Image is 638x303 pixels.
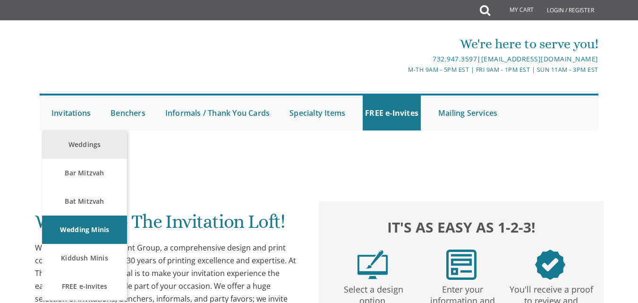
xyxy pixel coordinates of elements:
a: Weddings [42,130,127,159]
a: Specialty Items [287,95,348,130]
div: M-Th 9am - 5pm EST | Fri 9am - 1pm EST | Sun 11am - 3pm EST [226,65,598,75]
div: | [226,53,598,65]
a: Wedding Minis [42,216,127,244]
img: step3.png [535,250,565,280]
a: Bar Mitzvah [42,159,127,187]
a: Invitations [49,95,93,130]
a: [EMAIL_ADDRESS][DOMAIN_NAME] [481,54,598,63]
h1: Welcome to The Invitation Loft! [35,211,301,239]
a: Informals / Thank You Cards [163,95,272,130]
a: Bat Mitzvah [42,187,127,216]
a: Benchers [108,95,148,130]
h2: It's as easy as 1-2-3! [328,217,595,238]
img: step2.png [446,250,476,280]
a: My Cart [489,1,540,20]
a: 732.947.3597 [433,54,477,63]
div: We're here to serve you! [226,35,598,53]
img: step1.png [357,250,388,280]
a: Mailing Services [436,95,500,130]
a: Kiddush Minis [42,244,127,272]
a: FREE e-Invites [363,95,421,130]
a: FREE e-Invites [42,272,127,301]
